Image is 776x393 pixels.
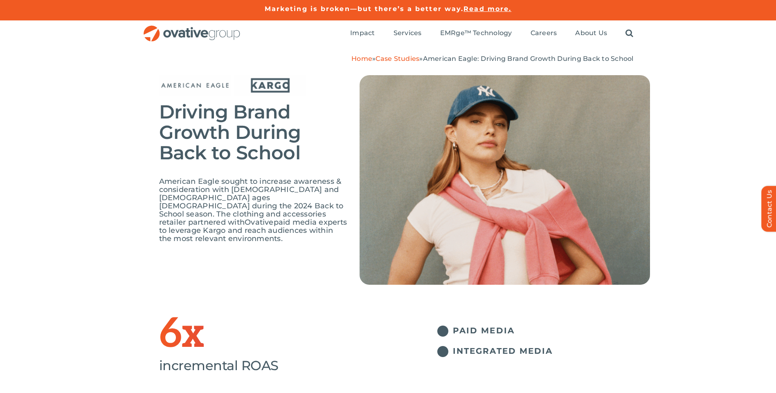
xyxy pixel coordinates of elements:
[234,75,306,96] img: Kargo
[440,29,512,38] a: EMRge™ Technology
[351,55,633,63] span: » »
[625,29,633,38] a: Search
[531,29,557,38] a: Careers
[159,322,405,348] h1: 6x
[394,29,422,37] span: Services
[453,346,650,356] h5: INTEGRATED MEDIA
[143,25,241,32] a: OG_Full_horizontal_RGB
[265,5,464,13] a: Marketing is broken—but there’s a better way.
[159,75,231,96] img: American Eagle
[453,326,650,335] h5: PAID MEDIA
[423,55,634,63] span: American Eagle: Driving Brand Growth During Back to School
[575,29,607,37] span: About Us
[531,29,557,37] span: Careers
[360,75,650,285] img: American-Eagle-2.png
[575,29,607,38] a: About Us
[440,29,512,37] span: EMRge™ Technology
[351,55,372,63] a: Home
[159,218,347,243] span: paid media experts to leverage Kargo and reach audiences within the most relevant environments.
[376,55,419,63] a: Case Studies
[159,177,344,227] span: American Eagle sought to increase awareness & consideration with [DEMOGRAPHIC_DATA] and [DEMOGRAP...
[350,20,633,47] nav: Menu
[463,5,511,13] a: Read more.
[350,29,375,37] span: Impact
[245,218,274,227] span: Ovative
[350,29,375,38] a: Impact
[159,357,279,373] span: incremental ROAS
[159,100,301,164] span: Driving Brand Growth During Back to School
[394,29,422,38] a: Services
